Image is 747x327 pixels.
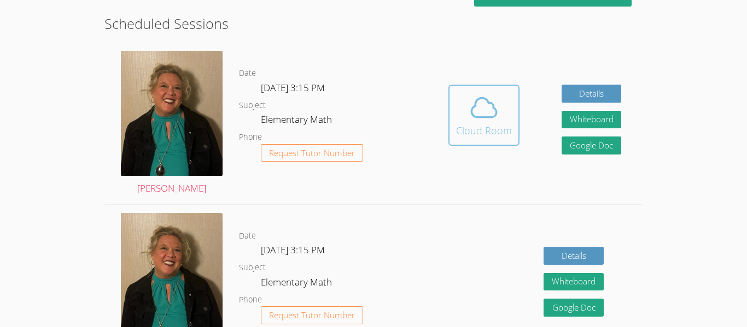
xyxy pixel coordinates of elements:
dd: Elementary Math [261,275,334,293]
span: [DATE] 3:15 PM [261,243,325,256]
span: Request Tutor Number [269,149,355,157]
a: Google Doc [562,136,622,154]
a: Details [562,85,622,103]
button: Whiteboard [562,111,622,129]
dt: Subject [239,99,266,112]
button: Cloud Room [448,85,520,146]
dt: Date [239,229,256,243]
a: Google Doc [544,299,604,317]
h2: Scheduled Sessions [104,13,643,34]
div: Cloud Room [456,123,512,138]
dd: Elementary Math [261,112,334,130]
button: Whiteboard [544,273,604,291]
button: Request Tutor Number [261,306,363,324]
img: IMG_0043.jpeg [121,51,223,176]
dt: Date [239,67,256,80]
dt: Phone [239,293,262,307]
span: Request Tutor Number [269,311,355,319]
span: [DATE] 3:15 PM [261,81,325,94]
a: Details [544,247,604,265]
button: Request Tutor Number [261,144,363,162]
dt: Subject [239,261,266,275]
dt: Phone [239,130,262,144]
a: [PERSON_NAME] [121,51,223,196]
